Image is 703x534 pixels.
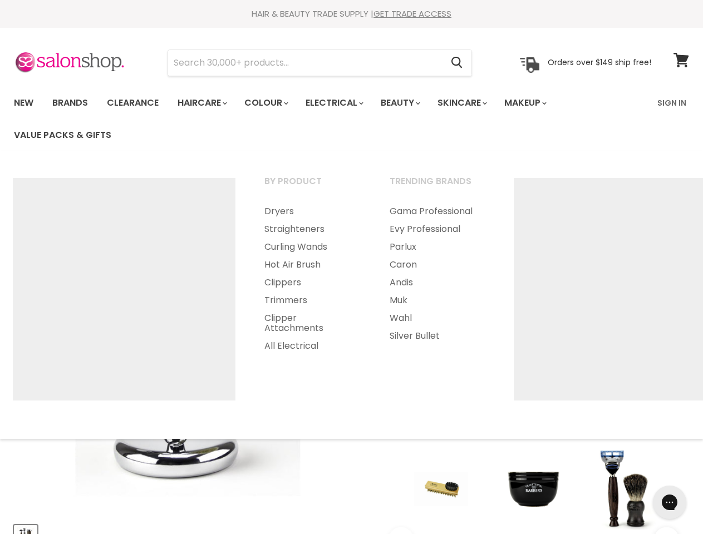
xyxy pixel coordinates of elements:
a: Caron [376,256,499,274]
ul: Main menu [376,202,499,345]
ul: Main menu [6,87,651,151]
iframe: Gorgias live chat messenger [647,482,692,523]
a: Evy Professional [376,220,499,238]
a: Electrical [297,91,370,115]
form: Product [168,50,472,76]
a: Silver Bullet [376,327,499,345]
a: Parlux [376,238,499,256]
a: Clippers [250,274,373,291]
a: All Electrical [250,337,373,355]
a: Trimmers [250,291,373,309]
a: Muk [376,291,499,309]
a: Beauty [372,91,427,115]
a: Andis [376,274,499,291]
a: Haircare [169,91,234,115]
a: Curling Wands [250,238,373,256]
a: New [6,91,42,115]
a: Clipper Attachments [250,309,373,337]
a: Colour [236,91,295,115]
a: Straighteners [250,220,373,238]
a: Gama Professional [376,202,499,220]
a: Dryers [250,202,373,220]
button: Search [442,50,471,76]
p: Orders over $149 ship free! [548,57,651,67]
a: Trending Brands [376,172,499,200]
a: Brands [44,91,96,115]
a: Sign In [651,91,693,115]
a: Skincare [429,91,494,115]
a: By Product [250,172,373,200]
ul: Main menu [250,202,373,355]
a: Value Packs & Gifts [6,123,120,147]
a: Wahl [376,309,499,327]
a: GET TRADE ACCESS [373,8,451,19]
a: Hot Air Brush [250,256,373,274]
input: Search [168,50,442,76]
a: Clearance [99,91,167,115]
a: Makeup [496,91,553,115]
